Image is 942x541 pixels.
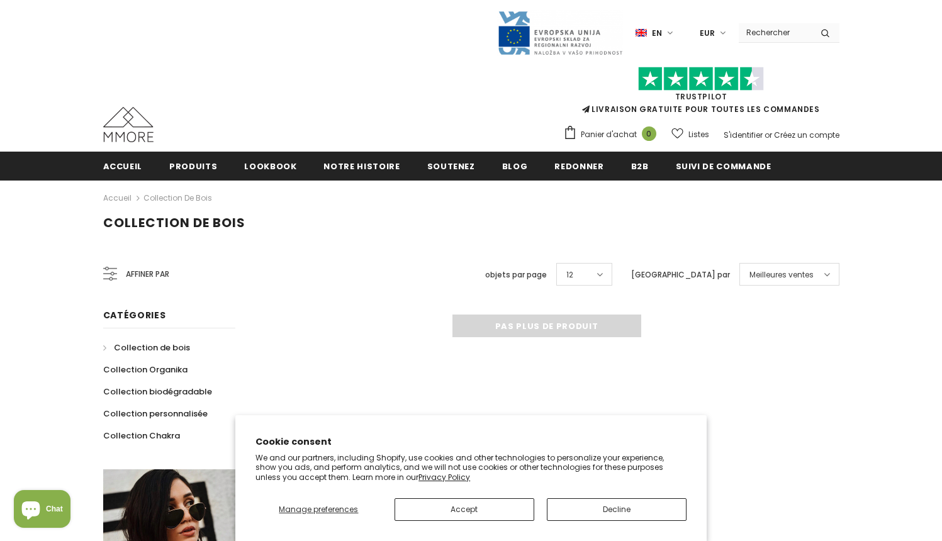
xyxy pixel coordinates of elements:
a: Créez un compte [774,130,839,140]
span: Meilleures ventes [749,269,814,281]
span: or [765,130,772,140]
label: objets par page [485,269,547,281]
span: LIVRAISON GRATUITE POUR TOUTES LES COMMANDES [563,72,839,114]
label: [GEOGRAPHIC_DATA] par [631,269,730,281]
a: S'identifier [724,130,763,140]
img: Javni Razpis [497,10,623,56]
a: Panier d'achat 0 [563,125,663,144]
span: 0 [642,126,656,141]
span: B2B [631,160,649,172]
span: Manage preferences [279,504,358,515]
span: soutenez [427,160,475,172]
span: Collection biodégradable [103,386,212,398]
p: We and our partners, including Shopify, use cookies and other technologies to personalize your ex... [255,453,687,482]
img: i-lang-1.png [636,28,647,38]
a: Accueil [103,191,132,206]
span: Suivi de commande [676,160,771,172]
img: Faites confiance aux étoiles pilotes [638,67,764,91]
h2: Cookie consent [255,435,687,449]
span: Panier d'achat [581,128,637,141]
a: Lookbook [244,152,296,180]
span: Collection personnalisée [103,408,208,420]
span: Listes [688,128,709,141]
span: Catégories [103,309,166,321]
a: soutenez [427,152,475,180]
button: Manage preferences [255,498,381,521]
span: Redonner [554,160,603,172]
span: en [652,27,662,40]
inbox-online-store-chat: Shopify online store chat [10,490,74,531]
span: Collection de bois [114,342,190,354]
a: Collection de bois [103,337,190,359]
button: Decline [547,498,687,521]
input: Search Site [739,23,811,42]
a: Collection personnalisée [103,403,208,425]
span: Collection Organika [103,364,188,376]
a: Collection biodégradable [103,381,212,403]
a: Collection Organika [103,359,188,381]
span: EUR [700,27,715,40]
img: Cas MMORE [103,107,154,142]
a: Javni Razpis [497,27,623,38]
a: Produits [169,152,217,180]
span: Collection de bois [103,214,245,231]
a: Collection Chakra [103,425,180,447]
span: Collection Chakra [103,430,180,442]
a: Suivi de commande [676,152,771,180]
span: Notre histoire [323,160,400,172]
span: Affiner par [126,267,169,281]
a: TrustPilot [675,91,727,102]
a: Privacy Policy [418,472,470,482]
a: Collection de bois [143,192,212,203]
button: Accept [395,498,534,521]
span: Accueil [103,160,143,172]
a: Notre histoire [323,152,400,180]
a: Redonner [554,152,603,180]
span: 12 [566,269,573,281]
span: Produits [169,160,217,172]
a: Blog [502,152,528,180]
a: Accueil [103,152,143,180]
a: Listes [671,123,709,145]
span: Blog [502,160,528,172]
span: Lookbook [244,160,296,172]
a: B2B [631,152,649,180]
